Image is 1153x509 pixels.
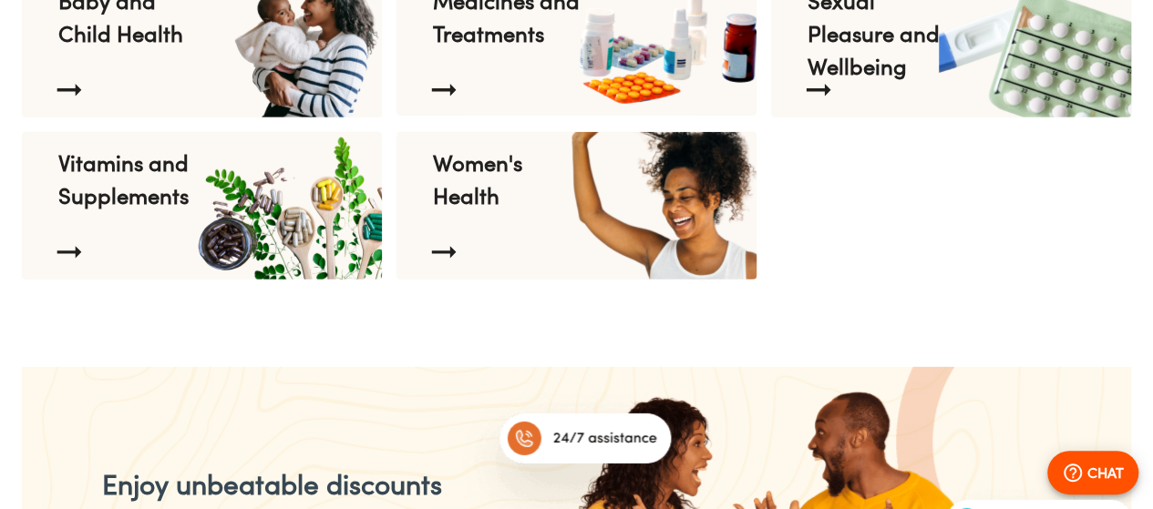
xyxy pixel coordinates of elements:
[22,132,382,280] a: Vitamins and SupplementsVitamins and Supplements
[190,132,388,280] img: Vitamins and Supplements
[433,147,582,212] p: Women's Health
[564,132,763,280] img: Women's Health
[396,132,757,280] a: Women's HealthWomen's Health
[58,147,207,212] p: Vitamins and Supplements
